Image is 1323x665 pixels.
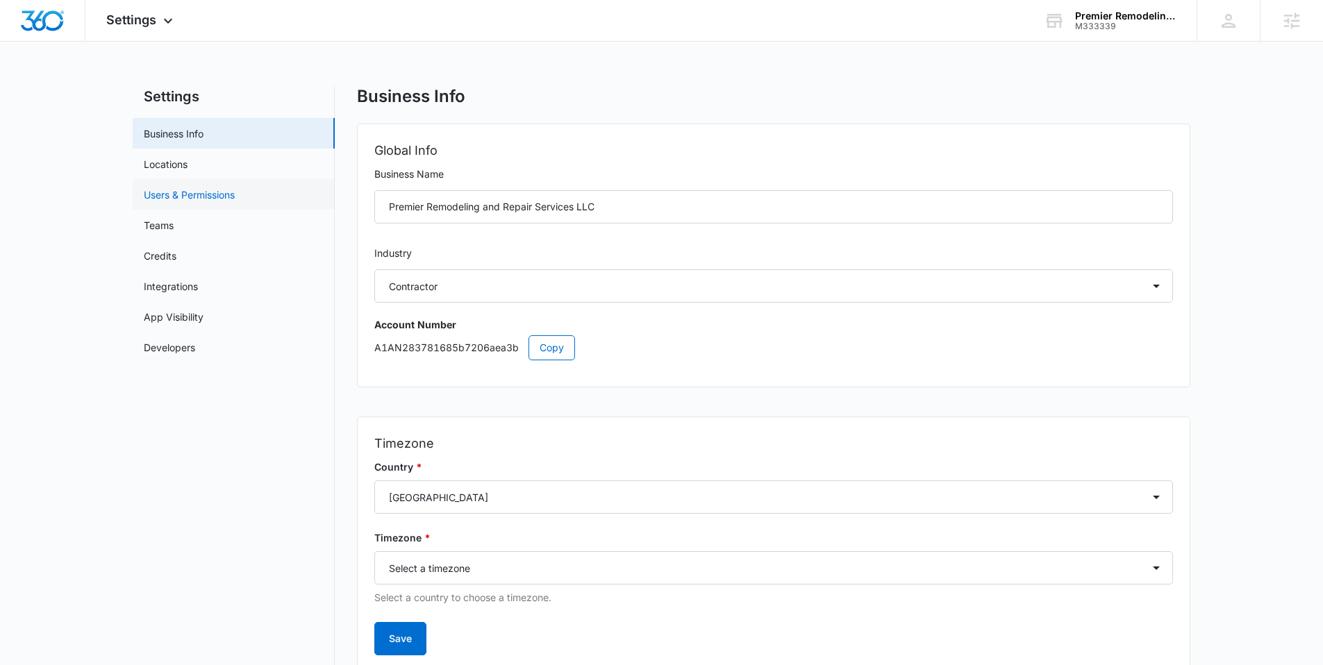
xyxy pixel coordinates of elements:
a: Integrations [144,279,198,294]
div: v 4.0.25 [39,22,68,33]
label: Country [374,460,1173,475]
img: tab_domain_overview_orange.svg [38,81,49,92]
a: Teams [144,218,174,233]
img: tab_keywords_by_traffic_grey.svg [138,81,149,92]
h2: Settings [133,86,335,107]
button: Copy [529,335,575,360]
label: Timezone [374,530,1173,546]
a: Users & Permissions [144,187,235,202]
img: logo_orange.svg [22,22,33,33]
label: Business Name [374,167,1173,182]
a: Business Info [144,126,203,141]
strong: Account Number [374,319,456,330]
p: Select a country to choose a timezone. [374,590,1173,605]
button: Save [374,622,426,655]
h1: Business Info [357,86,465,107]
div: account name [1075,10,1176,22]
a: Developers [144,340,195,355]
h2: Global Info [374,141,1173,160]
div: Keywords by Traffic [153,82,234,91]
span: Copy [540,340,564,355]
div: account id [1075,22,1176,31]
h2: Timezone [374,434,1173,453]
a: Locations [144,157,188,171]
a: App Visibility [144,310,203,324]
div: Domain Overview [53,82,124,91]
img: website_grey.svg [22,36,33,47]
span: Settings [106,12,156,27]
a: Credits [144,249,176,263]
label: Industry [374,246,1173,261]
div: Domain: [DOMAIN_NAME] [36,36,153,47]
p: A1AN283781685b7206aea3b [374,335,1173,360]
